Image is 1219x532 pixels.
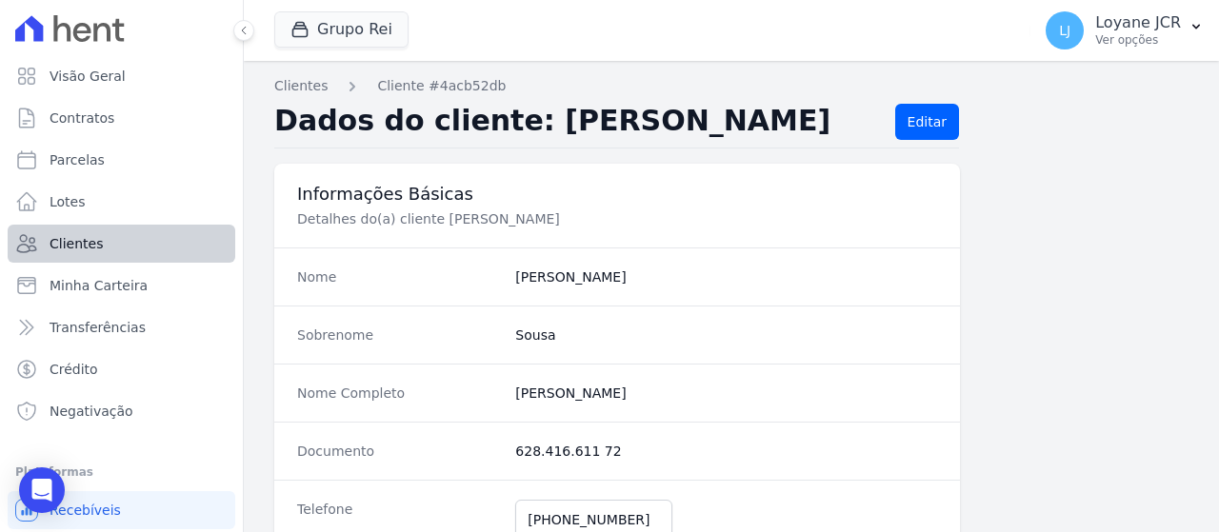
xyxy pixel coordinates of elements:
dd: [PERSON_NAME] [515,384,937,403]
span: Clientes [50,234,103,253]
h2: Dados do cliente: [PERSON_NAME] [274,104,880,140]
p: Loyane JCR [1095,13,1181,32]
span: LJ [1059,24,1070,37]
span: Recebíveis [50,501,121,520]
a: Minha Carteira [8,266,235,305]
a: Transferências [8,308,235,346]
span: Visão Geral [50,67,126,86]
a: Parcelas [8,141,235,179]
p: Ver opções [1095,32,1181,48]
a: Clientes [8,225,235,263]
dt: Nome Completo [297,384,500,403]
a: Crédito [8,350,235,388]
button: LJ Loyane JCR Ver opções [1030,4,1219,57]
dd: Sousa [515,325,937,345]
dd: [PERSON_NAME] [515,267,937,286]
dt: Sobrenome [297,325,500,345]
div: Plataformas [15,461,228,483]
button: Grupo Rei [274,11,409,48]
h3: Informações Básicas [297,183,937,206]
span: Minha Carteira [50,276,148,295]
div: Open Intercom Messenger [19,467,65,513]
a: Negativação [8,392,235,430]
dd: 628.416.611 72 [515,442,937,461]
span: Transferências [50,318,146,337]
a: Lotes [8,183,235,221]
nav: Breadcrumb [274,76,1189,96]
span: Negativação [50,402,133,421]
a: Cliente #4acb52db [377,76,506,96]
span: Crédito [50,360,98,379]
span: Lotes [50,192,86,211]
a: Contratos [8,99,235,137]
span: Contratos [50,108,114,128]
dt: Documento [297,442,500,461]
dt: Nome [297,267,500,286]
p: Detalhes do(a) cliente [PERSON_NAME] [297,209,937,228]
span: Parcelas [50,150,105,169]
a: Clientes [274,76,328,96]
a: Editar [895,104,959,140]
a: Recebíveis [8,491,235,529]
a: Visão Geral [8,57,235,95]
